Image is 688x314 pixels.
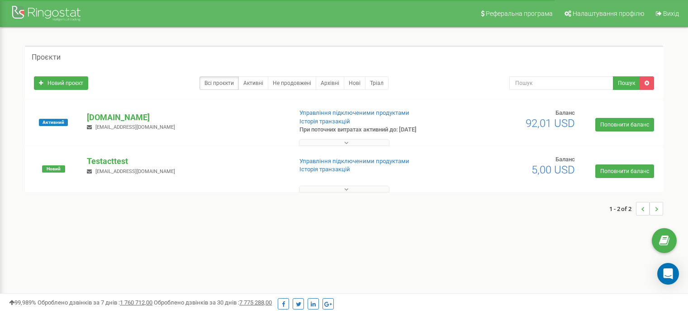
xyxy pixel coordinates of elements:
nav: ... [609,193,663,225]
span: Реферальна програма [486,10,553,17]
u: 7 775 288,00 [239,299,272,306]
span: 1 - 2 of 2 [609,202,636,216]
span: [EMAIL_ADDRESS][DOMAIN_NAME] [95,124,175,130]
span: Оброблено дзвінків за 7 днів : [38,299,152,306]
input: Пошук [509,76,613,90]
a: Новий проєкт [34,76,88,90]
a: Історія транзакцій [299,118,350,125]
u: 1 760 712,00 [120,299,152,306]
a: Історія транзакцій [299,166,350,173]
span: Новий [42,165,65,173]
p: [DOMAIN_NAME] [87,112,285,123]
a: Не продовжені [268,76,316,90]
h5: Проєкти [32,53,61,61]
a: Поповнити баланс [595,164,654,178]
button: Пошук [613,76,640,90]
a: Нові [344,76,365,90]
span: 5,00 USD [531,164,575,176]
a: Активні [238,76,268,90]
span: Активний [39,119,68,126]
a: Тріал [365,76,389,90]
span: Вихід [663,10,679,17]
a: Управління підключеними продуктами [299,109,409,116]
span: Налаштування профілю [573,10,644,17]
span: Оброблено дзвінків за 30 днів : [154,299,272,306]
span: 99,989% [9,299,36,306]
span: [EMAIL_ADDRESS][DOMAIN_NAME] [95,169,175,174]
p: При поточних витратах активний до: [DATE] [299,126,444,134]
a: Управління підключеними продуктами [299,158,409,164]
a: Всі проєкти [199,76,239,90]
span: Баланс [555,109,575,116]
p: Testacttest [87,155,285,167]
a: Архівні [316,76,344,90]
span: Баланс [555,156,575,163]
span: 92,01 USD [526,117,575,130]
div: Open Intercom Messenger [657,263,679,285]
a: Поповнити баланс [595,118,654,131]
